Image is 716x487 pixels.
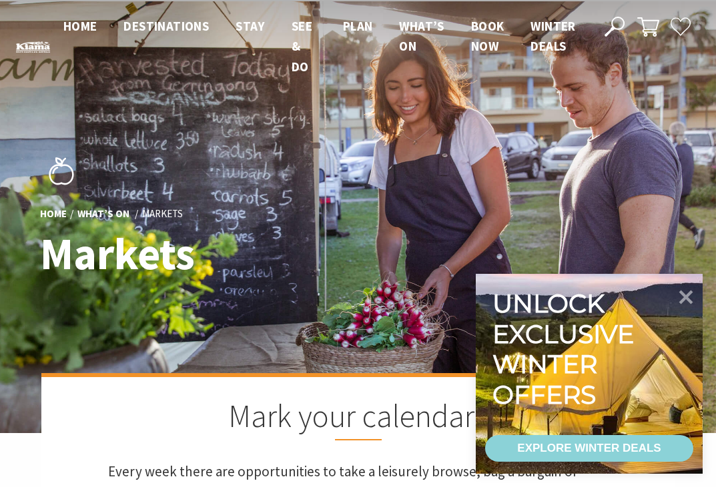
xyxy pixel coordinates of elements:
a: Home [40,207,67,221]
h1: Markets [40,229,417,278]
span: Book now [471,18,504,54]
span: Home [63,18,97,34]
span: What’s On [399,18,444,54]
span: Winter Deals [530,18,575,54]
img: Kiama Logo [16,41,50,53]
h2: Mark your calendars [108,397,609,440]
span: Destinations [123,18,209,34]
div: Unlock exclusive winter offers [492,288,640,410]
span: See & Do [292,18,312,75]
div: EXPLORE WINTER DEALS [517,435,661,462]
span: Plan [343,18,373,34]
nav: Main Menu [50,16,589,77]
a: EXPLORE WINTER DEALS [485,435,693,462]
span: Stay [236,18,265,34]
a: What’s On [77,207,129,221]
li: Markets [142,206,183,222]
